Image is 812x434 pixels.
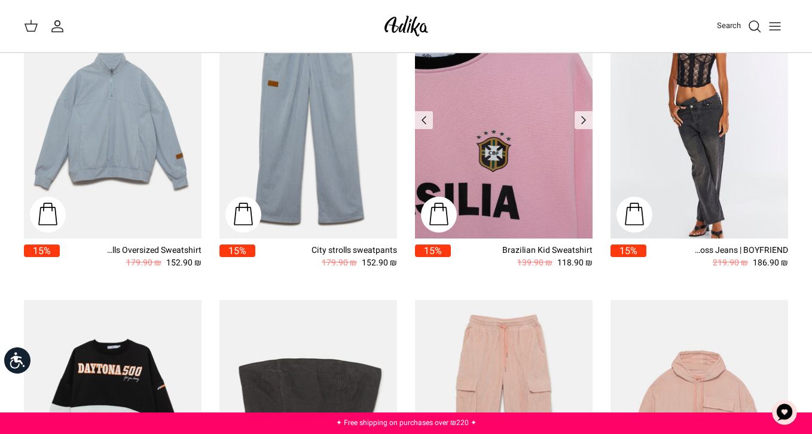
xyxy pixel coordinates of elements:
[575,111,593,129] a: Previous
[362,256,397,269] font: 152.90 ₪
[415,111,433,129] a: Previous
[767,395,802,430] button: Chat
[616,244,788,256] font: All Or Nothing Criss-Cross Jeans | BOYFRIEND
[717,20,741,31] font: Search
[451,244,593,270] a: Brazilian Kid Sweatshirt 118.90 ₪ 139.90 ₪
[312,244,397,256] font: City strolls sweatpants
[619,244,637,258] font: 15%
[228,244,246,258] font: 15%
[717,19,762,33] a: Search
[415,244,451,270] a: 15%
[166,256,202,269] font: 152.90 ₪
[255,244,397,270] a: City strolls sweatpants 152.90 ₪ 179.90 ₪
[219,244,255,270] a: 15%
[762,13,788,39] button: Toggle menu
[50,19,69,33] a: My account
[322,256,357,269] font: 179.90 ₪
[415,2,593,239] a: Brazilian Kid Sweatshirt
[557,256,593,269] font: 118.90 ₪
[424,244,442,258] font: 15%
[646,244,788,270] a: All Or Nothing Criss-Cross Jeans | BOYFRIEND 186.90 ₪ 219.90 ₪
[24,244,60,270] a: 15%
[80,244,202,256] font: City Strolls Oversized Sweatshirt
[517,256,552,269] font: 139.90 ₪
[60,244,202,270] a: City Strolls Oversized Sweatshirt 152.90 ₪ 179.90 ₪
[713,256,748,269] font: 219.90 ₪
[24,2,202,239] a: City Strolls Oversized Sweatshirt
[126,256,161,269] font: 179.90 ₪
[33,244,51,258] font: 15%
[753,256,788,269] font: 186.90 ₪
[381,12,432,40] img: Adika IL
[336,417,477,428] a: ✦ Free shipping on purchases over ₪220 ✦
[219,2,397,239] a: City strolls sweatpants
[610,2,788,239] a: All Or Nothing Criss-Cross Jeans | BOYFRIEND
[502,244,593,256] font: Brazilian Kid Sweatshirt
[610,244,646,270] a: 15%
